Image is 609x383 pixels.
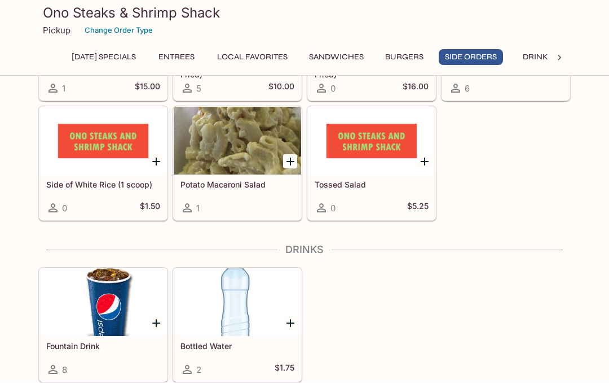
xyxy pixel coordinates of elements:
span: 1 [196,203,200,214]
button: Local Favorites [211,50,294,66]
h5: $10.00 [268,82,294,95]
button: Add Fountain Drink [149,316,163,330]
a: Bottled Water2$1.75 [173,268,302,382]
button: Burgers [379,50,430,66]
button: Add Bottled Water [283,316,297,330]
p: Pickup [43,25,70,36]
button: [DATE] Specials [65,50,142,66]
h5: $5.25 [407,202,429,215]
button: Side Orders [439,50,503,66]
button: Sandwiches [303,50,370,66]
h5: $15.00 [135,82,160,95]
div: Fountain Drink [39,269,167,337]
h5: Tossed Salad [315,180,429,190]
div: Side of White Rice (1 scoop) [39,107,167,175]
a: Side of White Rice (1 scoop)0$1.50 [39,107,167,221]
h5: $1.75 [275,363,294,377]
h4: Drinks [38,244,571,256]
button: Drinks [512,50,563,66]
h5: Bottled Water [180,342,294,351]
div: Bottled Water [174,269,301,337]
button: Add Potato Macaroni Salad [283,155,297,169]
span: 0 [330,203,336,214]
span: 6 [465,84,470,94]
button: Add Tossed Salad [417,155,431,169]
span: 0 [330,84,336,94]
button: Add Side of White Rice (1 scoop) [149,155,163,169]
a: Fountain Drink8 [39,268,167,382]
span: 8 [62,365,67,376]
h5: Side of White Rice (1 scoop) [46,180,160,190]
h5: $1.50 [140,202,160,215]
h5: Potato Macaroni Salad [180,180,294,190]
h3: Ono Steaks & Shrimp Shack [43,5,566,22]
span: 1 [62,84,65,94]
span: 2 [196,365,201,376]
a: Tossed Salad0$5.25 [307,107,436,221]
h5: Fountain Drink [46,342,160,351]
div: Potato Macaroni Salad [174,107,301,175]
a: Potato Macaroni Salad1 [173,107,302,221]
span: 0 [62,203,67,214]
div: Tossed Salad [308,107,435,175]
button: Change Order Type [80,22,158,40]
h5: $16.00 [403,82,429,95]
span: 5 [196,84,201,94]
button: Entrees [151,50,202,66]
